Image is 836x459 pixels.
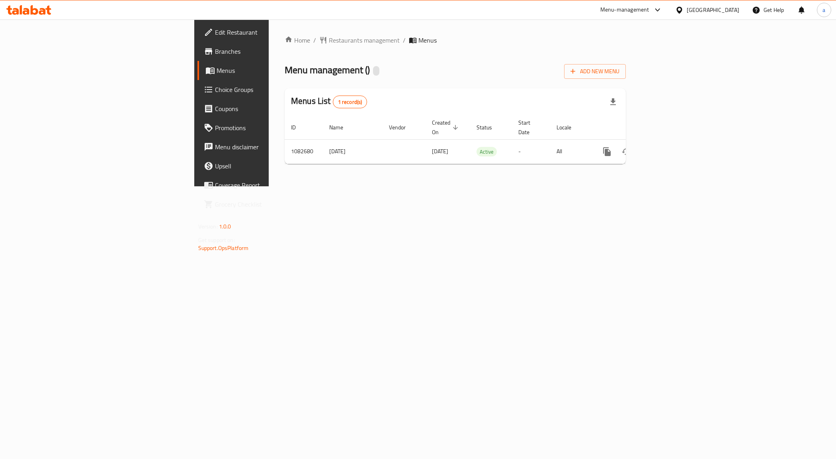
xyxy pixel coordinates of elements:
nav: breadcrumb [285,35,626,45]
span: ID [291,123,306,132]
li: / [403,35,406,45]
td: All [550,139,591,164]
span: Branches [215,47,328,56]
a: Coverage Report [197,176,334,195]
span: 1.0.0 [219,221,231,232]
span: Status [477,123,502,132]
td: - [512,139,550,164]
span: Upsell [215,161,328,171]
span: Choice Groups [215,85,328,94]
h2: Menus List [291,95,367,108]
a: Branches [197,42,334,61]
a: Edit Restaurant [197,23,334,42]
span: Restaurants management [329,35,400,45]
span: Vendor [389,123,416,132]
span: Name [329,123,354,132]
button: more [598,142,617,161]
a: Coupons [197,99,334,118]
a: Support.OpsPlatform [198,243,249,253]
span: Coverage Report [215,180,328,190]
span: Menus [418,35,437,45]
a: Upsell [197,156,334,176]
span: Get support on: [198,235,235,245]
span: Version: [198,221,218,232]
a: Menu disclaimer [197,137,334,156]
span: Add New Menu [570,66,619,76]
span: Coupons [215,104,328,113]
span: Created On [432,118,461,137]
button: Add New Menu [564,64,626,79]
span: 1 record(s) [333,98,367,106]
div: Export file [604,92,623,111]
a: Grocery Checklist [197,195,334,214]
div: Menu-management [600,5,649,15]
span: Locale [557,123,582,132]
button: Change Status [617,142,636,161]
td: [DATE] [323,139,383,164]
div: [GEOGRAPHIC_DATA] [687,6,739,14]
span: Start Date [518,118,541,137]
a: Promotions [197,118,334,137]
a: Restaurants management [319,35,400,45]
span: Menus [217,66,328,75]
span: Edit Restaurant [215,27,328,37]
span: Menu disclaimer [215,142,328,152]
span: Active [477,147,497,156]
a: Choice Groups [197,80,334,99]
span: a [822,6,825,14]
th: Actions [591,115,680,140]
div: Total records count [333,96,367,108]
table: enhanced table [285,115,680,164]
span: [DATE] [432,146,448,156]
a: Menus [197,61,334,80]
span: Grocery Checklist [215,199,328,209]
span: Promotions [215,123,328,133]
